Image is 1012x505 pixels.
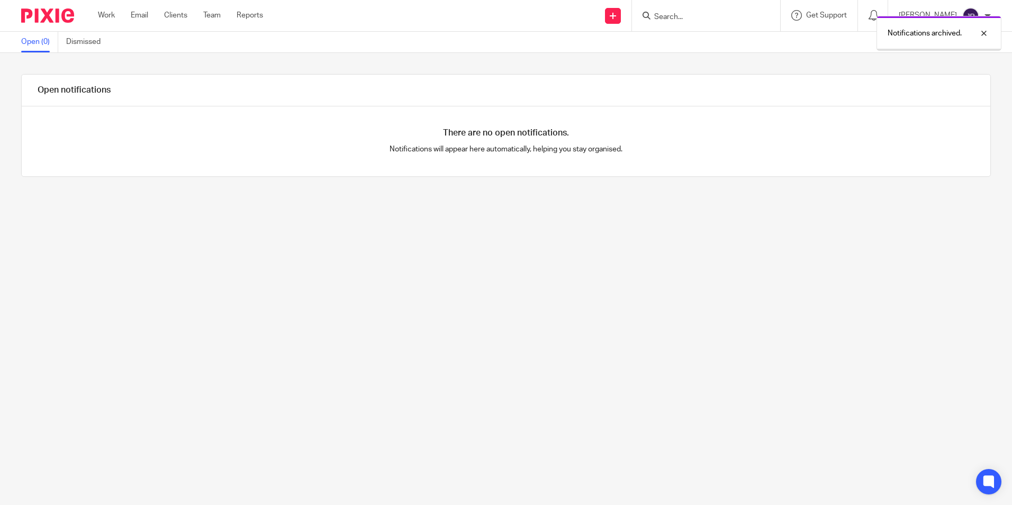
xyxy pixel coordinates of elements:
[962,7,979,24] img: svg%3E
[264,144,748,155] p: Notifications will appear here automatically, helping you stay organised.
[98,10,115,21] a: Work
[237,10,263,21] a: Reports
[38,85,111,96] h1: Open notifications
[131,10,148,21] a: Email
[21,32,58,52] a: Open (0)
[888,28,962,39] p: Notifications archived.
[203,10,221,21] a: Team
[443,128,569,139] h4: There are no open notifications.
[66,32,109,52] a: Dismissed
[164,10,187,21] a: Clients
[21,8,74,23] img: Pixie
